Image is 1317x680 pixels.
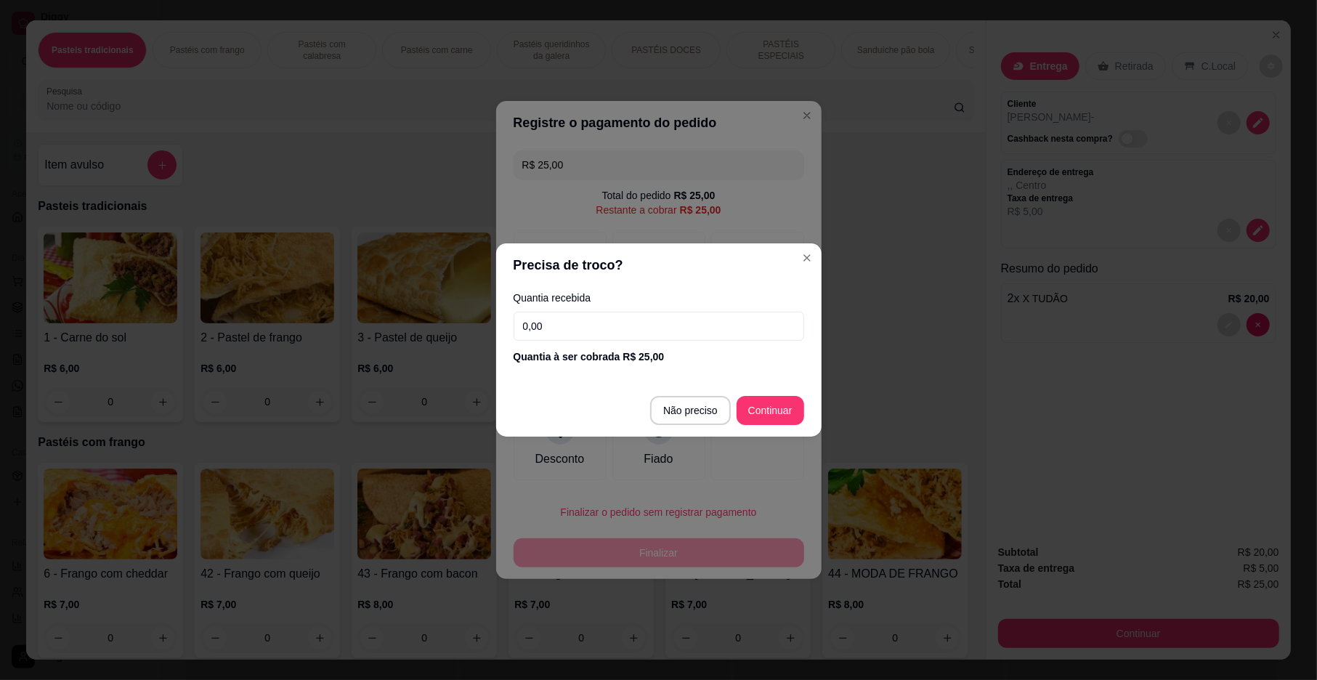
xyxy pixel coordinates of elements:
button: Não preciso [650,396,731,425]
div: Quantia à ser cobrada R$ 25,00 [514,349,804,364]
button: Close [795,246,819,270]
button: Continuar [737,396,804,425]
label: Quantia recebida [514,293,804,303]
header: Precisa de troco? [496,243,822,287]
